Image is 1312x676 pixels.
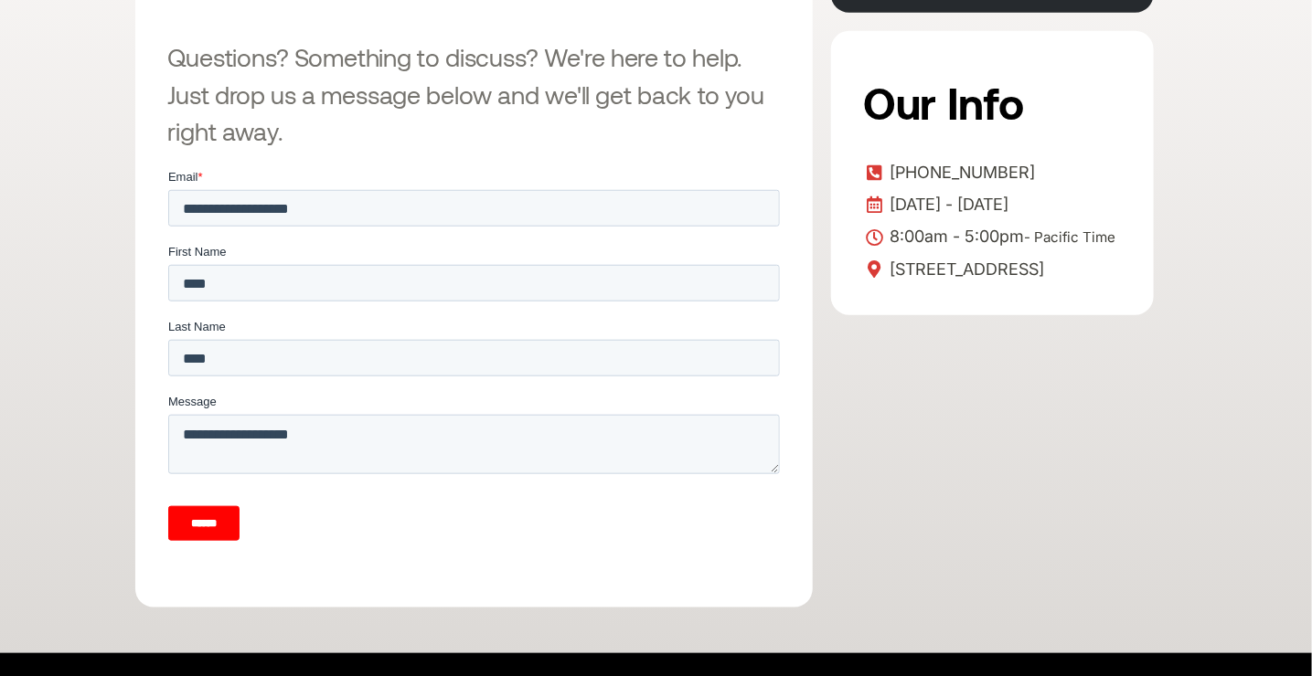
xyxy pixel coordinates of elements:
span: [STREET_ADDRESS] [885,256,1044,283]
span: [PHONE_NUMBER] [885,159,1035,186]
h3: Questions? Something to discuss? We're here to help. Just drop us a message below and we'll get b... [168,38,780,150]
iframe: Form 0 [168,168,780,575]
span: 8:00am - 5:00pm [885,223,1115,251]
span: - Pacific Time [1024,228,1115,246]
span: [DATE] - [DATE] [885,191,1008,218]
a: [PHONE_NUMBER] [864,159,1121,186]
h2: Our Info [864,64,1115,141]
